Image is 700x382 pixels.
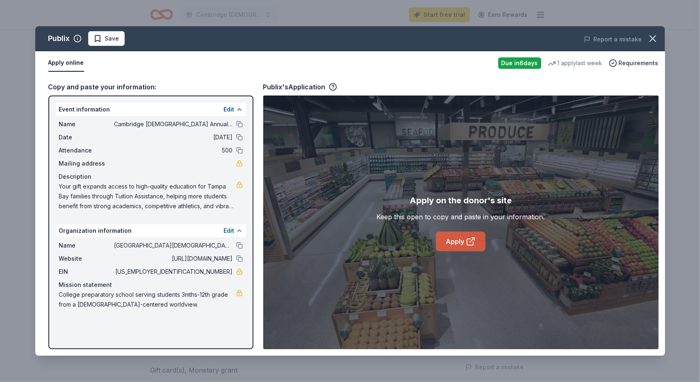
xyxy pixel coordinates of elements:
[114,267,233,277] span: [US_EMPLOYER_IDENTIFICATION_NUMBER]
[59,146,114,155] span: Attendance
[263,82,337,92] div: Publix's Application
[59,254,114,264] span: Website
[377,212,545,222] div: Keep this open to copy and paste in your information.
[609,58,659,68] button: Requirements
[548,58,602,68] div: 1 apply last week
[56,224,246,237] div: Organization information
[48,55,84,72] button: Apply online
[114,254,233,264] span: [URL][DOMAIN_NAME]
[59,182,236,211] span: Your gift expands access to high-quality education for Tampa Bay families through Tuition Assista...
[59,172,243,182] div: Description
[114,146,233,155] span: 500
[498,57,541,69] div: Due in 6 days
[619,58,659,68] span: Requirements
[410,194,512,207] div: Apply on the donor's site
[114,119,233,129] span: Cambridge [DEMOGRAPHIC_DATA] Annual Legacy Gala
[224,226,235,236] button: Edit
[59,159,114,168] span: Mailing address
[48,82,253,92] div: Copy and paste your information:
[56,103,246,116] div: Event information
[88,31,125,46] button: Save
[114,241,233,250] span: [GEOGRAPHIC_DATA][DEMOGRAPHIC_DATA]
[59,119,114,129] span: Name
[436,232,486,251] a: Apply
[59,290,236,309] span: College preparatory school serving students 3mths-12th grade from a [DEMOGRAPHIC_DATA]-centered w...
[59,280,243,290] div: Mission statement
[114,132,233,142] span: [DATE]
[59,132,114,142] span: Date
[224,105,235,114] button: Edit
[59,267,114,277] span: EIN
[59,241,114,250] span: Name
[584,34,642,44] button: Report a mistake
[105,34,119,43] span: Save
[48,32,70,45] div: Publix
